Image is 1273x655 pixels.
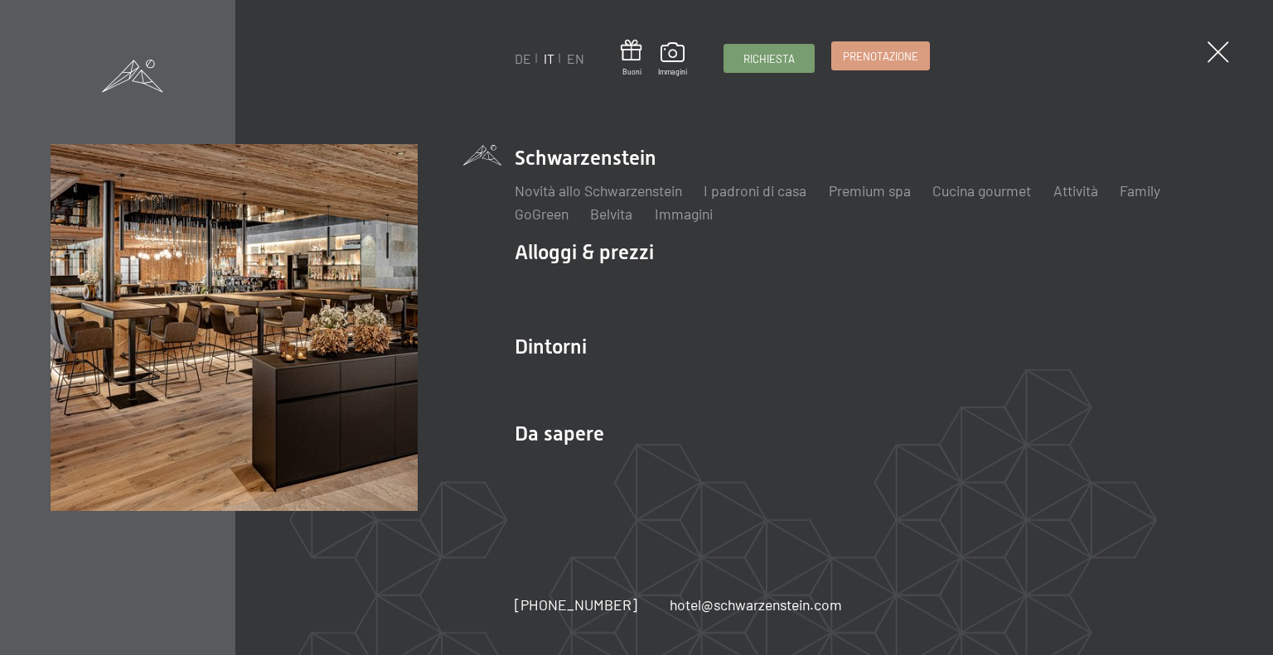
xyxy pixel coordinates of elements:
span: Richiesta [743,51,795,66]
a: Novità allo Schwarzenstein [515,181,682,200]
span: [PHONE_NUMBER] [515,595,637,614]
a: Immagini [655,205,713,223]
a: I padroni di casa [704,181,806,200]
a: DE [515,51,531,66]
a: GoGreen [515,205,569,223]
span: Immagini [658,67,687,77]
a: Prenotazione [832,42,929,70]
a: Immagini [658,42,687,77]
a: Attività [1053,181,1098,200]
a: hotel@schwarzenstein.com [670,595,842,615]
a: Family [1120,181,1160,200]
span: Buoni [621,67,642,77]
a: Cucina gourmet [932,181,1031,200]
span: Prenotazione [843,49,918,64]
a: Richiesta [724,45,814,72]
a: Premium spa [829,181,911,200]
a: Belvita [590,205,632,223]
a: IT [544,51,554,66]
a: EN [567,51,584,66]
a: [PHONE_NUMBER] [515,595,637,615]
a: Buoni [621,40,642,77]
